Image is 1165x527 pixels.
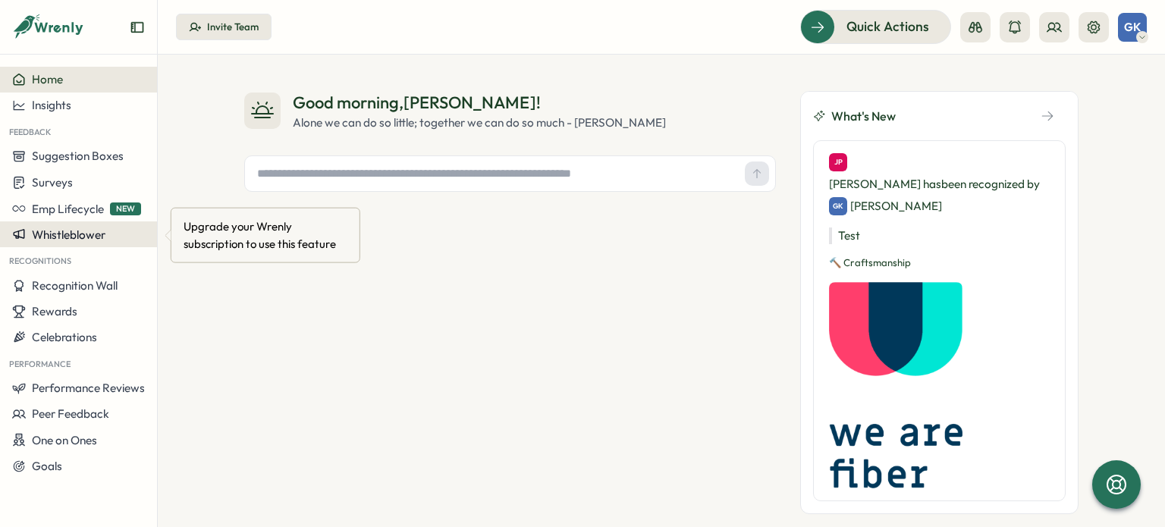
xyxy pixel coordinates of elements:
span: Rewards [32,304,77,318]
span: JP [834,156,843,168]
button: Invite Team [176,14,272,41]
img: Recognition Image [829,282,962,488]
span: What's New [831,107,896,126]
span: GK [833,200,843,212]
div: [PERSON_NAME] [829,196,942,215]
span: Peer Feedback [32,406,109,421]
span: Goals [32,459,62,473]
p: 🔨 Craftsmanship [829,256,1050,270]
span: Insights [32,98,71,112]
button: Quick Actions [800,10,951,43]
span: GK [1124,20,1141,33]
span: Recognition Wall [32,278,118,293]
button: Expand sidebar [130,20,145,35]
span: NEW [110,202,141,215]
span: Quick Actions [846,17,929,36]
div: Upgrade your Wrenly subscription to use this feature [181,215,350,256]
span: One on Ones [32,433,97,447]
span: Suggestion Boxes [32,149,124,163]
div: Invite Team [207,20,259,34]
span: Celebrations [32,330,97,344]
div: [PERSON_NAME] has been recognized by [829,153,1050,215]
span: Performance Reviews [32,381,145,395]
span: Home [32,72,63,86]
span: Emp Lifecycle [32,202,104,216]
div: Alone we can do so little; together we can do so much - [PERSON_NAME] [293,114,666,131]
span: Whistleblower [32,227,105,242]
button: GK [1118,13,1147,42]
p: Test [829,227,1050,244]
span: Surveys [32,175,73,190]
div: Good morning , [PERSON_NAME] ! [293,91,666,114]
